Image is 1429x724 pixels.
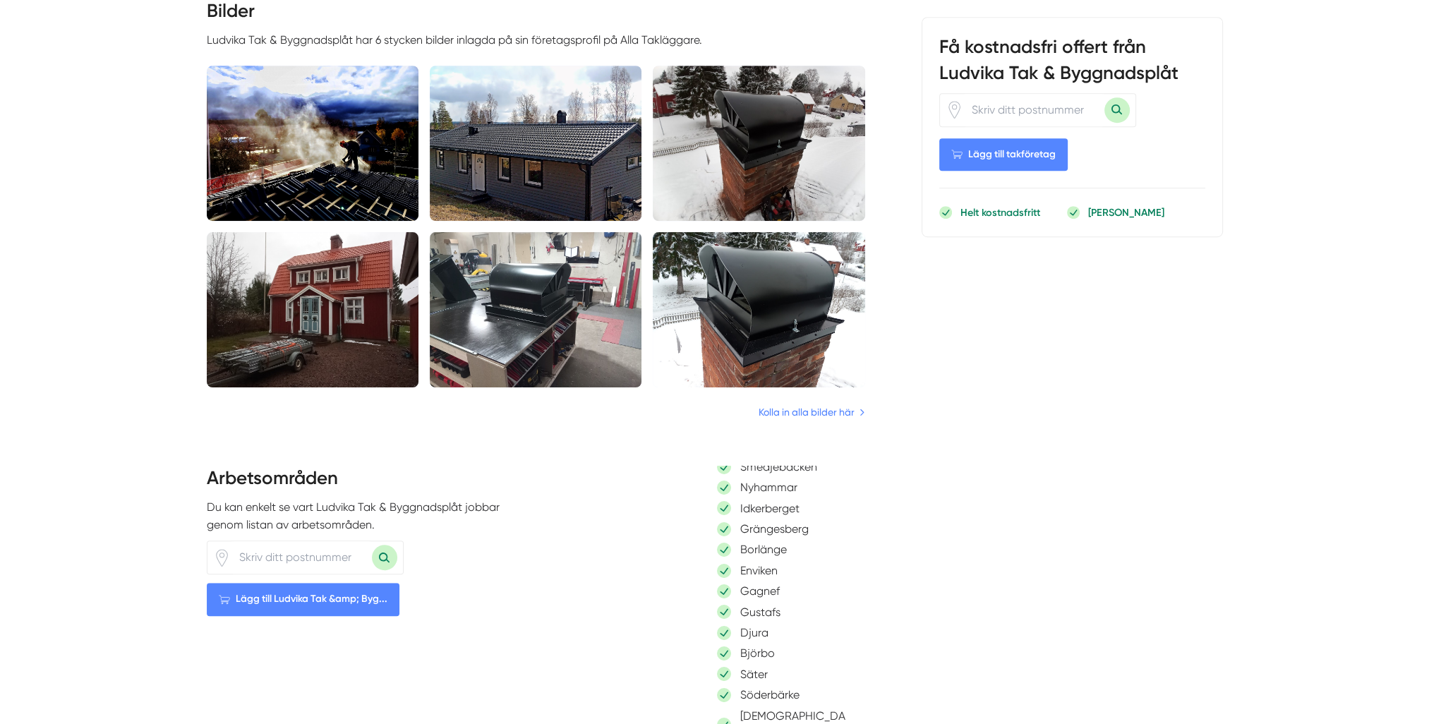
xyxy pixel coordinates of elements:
p: Nyhammar [740,478,797,496]
button: Sök med postnummer [1104,97,1130,123]
p: Enviken [740,562,777,579]
img: Ludvika Tak & Plåtslageri [653,66,864,221]
input: Skriv ditt postnummer [963,93,1104,126]
p: Gagnef [740,582,779,600]
p: Idkerberget [740,500,799,517]
svg: Pin / Karta [213,549,231,567]
img: Bild på Ludvika Tak & Byggnadsplåt – takföretag & takläggare i Ludvika (Dalarnas län) [207,66,418,221]
h3: Arbetsområden [207,466,519,498]
svg: Pin / Karta [946,101,963,119]
p: Grängesberg [740,520,808,538]
img: Företagsbild på Ludvika Tak & Byggnadsplåt – Ett Företag i Dalarnas län 2023 [207,232,418,387]
p: Björbo [740,644,774,662]
p: Helt kostnadsfritt [960,205,1040,219]
img: Ludvika Tak & Plåtslageri [430,232,641,387]
: Lägg till takföretag [939,138,1068,171]
p: Söderbärke [740,686,799,704]
: Lägg till Ludvika Tak &amp; Byg... [207,583,399,615]
p: Smedjebacken [740,458,816,476]
h3: Få kostnadsfri offert från Ludvika Tak & Byggnadsplåt [939,35,1205,92]
img: Ludvika Tak & Plåtslageri [653,232,864,387]
p: Säter [740,665,767,683]
button: Sök med postnummer [372,545,397,570]
p: [PERSON_NAME] [1088,205,1164,219]
p: Ludvika Tak & Byggnadsplåt har 6 stycken bilder inlagda på sin företagsprofil på Alla Takläggare. [207,31,865,49]
span: Klicka för att använda din position. [213,549,231,567]
input: Skriv ditt postnummer [231,541,372,574]
p: Borlänge [740,541,786,558]
p: Djura [740,624,768,641]
p: Gustafs [740,603,780,621]
a: Kolla in alla bilder här [759,404,865,420]
img: Ludvika takbyte [430,66,641,221]
p: Du kan enkelt se vart Ludvika Tak & Byggnadsplåt jobbar genom listan av arbetsområden. [207,498,519,534]
span: Klicka för att använda din position. [946,101,963,119]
